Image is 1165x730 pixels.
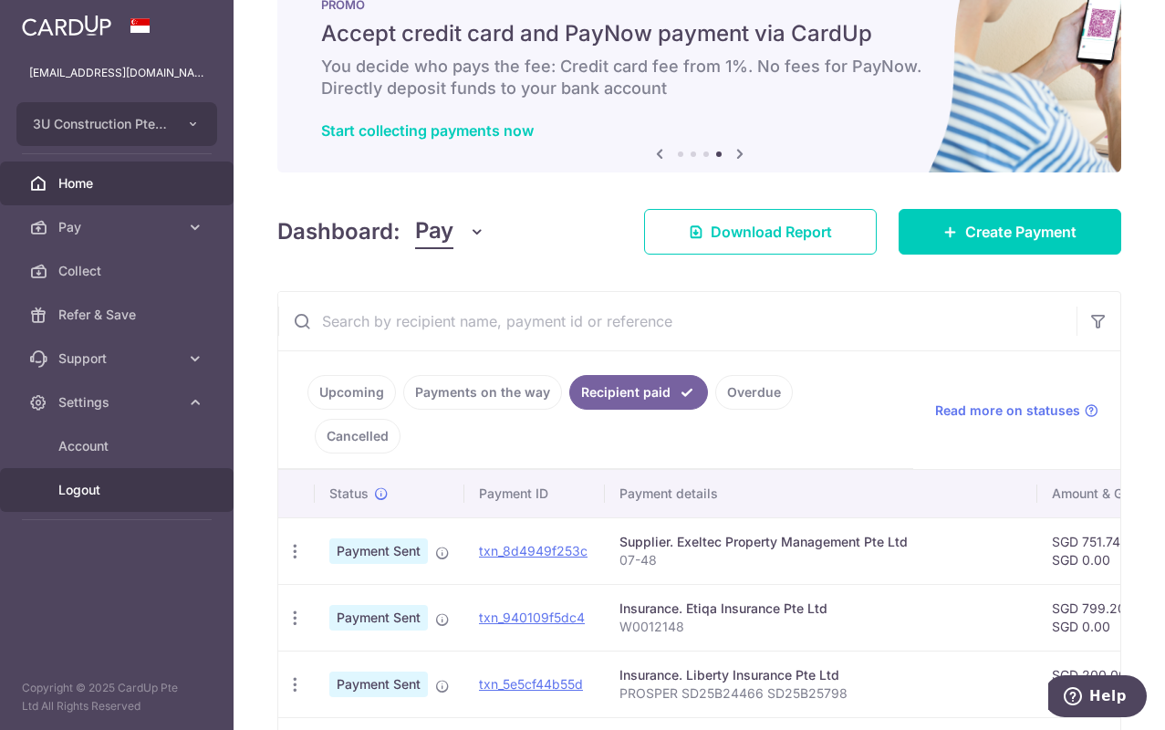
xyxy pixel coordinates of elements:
p: [EMAIL_ADDRESS][DOMAIN_NAME] [29,64,204,82]
span: Payment Sent [329,605,428,631]
a: txn_940109f5dc4 [479,610,585,625]
p: W0012148 [619,618,1023,636]
a: Recipient paid [569,375,708,410]
img: CardUp [22,15,111,36]
span: Status [329,485,369,503]
span: Support [58,349,179,368]
a: Overdue [715,375,793,410]
span: Settings [58,393,179,412]
span: Payment Sent [329,538,428,564]
button: Pay [415,214,485,249]
input: Search by recipient name, payment id or reference [278,292,1077,350]
p: 07-48 [619,551,1023,569]
th: Payment details [605,470,1037,517]
span: Refer & Save [58,306,179,324]
a: Read more on statuses [935,401,1098,420]
span: Amount & GST [1052,485,1139,503]
h5: Accept credit card and PayNow payment via CardUp [321,19,1077,48]
th: Payment ID [464,470,605,517]
span: Logout [58,481,179,499]
span: Create Payment [965,221,1077,243]
a: txn_8d4949f253c [479,543,588,558]
span: Home [58,174,179,193]
span: Pay [415,214,453,249]
a: Upcoming [307,375,396,410]
a: Create Payment [899,209,1121,255]
span: Payment Sent [329,672,428,697]
span: Account [58,437,179,455]
span: Read more on statuses [935,401,1080,420]
a: Start collecting payments now [321,121,534,140]
h6: You decide who pays the fee: Credit card fee from 1%. No fees for PayNow. Directly deposit funds ... [321,56,1077,99]
span: Collect [58,262,179,280]
div: Insurance. Liberty Insurance Pte Ltd [619,666,1023,684]
button: 3U Construction Pte Ltd [16,102,217,146]
div: Supplier. Exeltec Property Management Pte Ltd [619,533,1023,551]
div: Insurance. Etiqa Insurance Pte Ltd [619,600,1023,618]
a: Cancelled [315,419,400,454]
iframe: Opens a widget where you can find more information [1048,675,1147,721]
h4: Dashboard: [277,215,400,248]
p: PROSPER SD25B24466 SD25B25798 [619,684,1023,703]
span: Download Report [711,221,832,243]
a: Payments on the way [403,375,562,410]
span: Pay [58,218,179,236]
span: 3U Construction Pte Ltd [33,115,168,133]
a: Download Report [644,209,877,255]
a: txn_5e5cf44b55d [479,676,583,692]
